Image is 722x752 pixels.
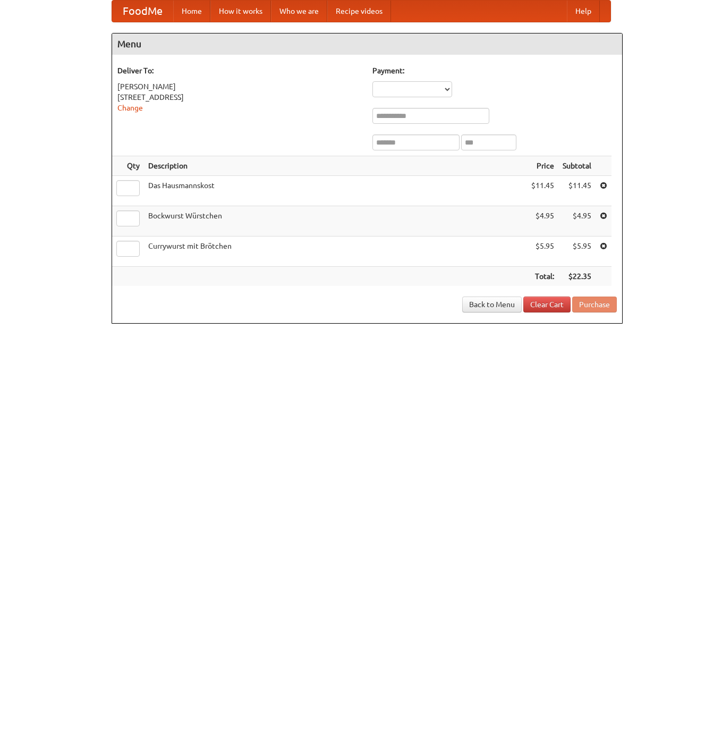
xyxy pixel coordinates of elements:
[271,1,327,22] a: Who we are
[527,206,558,236] td: $4.95
[558,176,596,206] td: $11.45
[527,236,558,267] td: $5.95
[558,206,596,236] td: $4.95
[327,1,391,22] a: Recipe videos
[567,1,600,22] a: Help
[558,156,596,176] th: Subtotal
[462,297,522,312] a: Back to Menu
[527,156,558,176] th: Price
[558,267,596,286] th: $22.35
[112,156,144,176] th: Qty
[117,81,362,92] div: [PERSON_NAME]
[210,1,271,22] a: How it works
[572,297,617,312] button: Purchase
[112,33,622,55] h4: Menu
[558,236,596,267] td: $5.95
[112,1,173,22] a: FoodMe
[523,297,571,312] a: Clear Cart
[144,176,527,206] td: Das Hausmannskost
[144,236,527,267] td: Currywurst mit Brötchen
[527,267,558,286] th: Total:
[372,65,617,76] h5: Payment:
[173,1,210,22] a: Home
[527,176,558,206] td: $11.45
[144,156,527,176] th: Description
[117,104,143,112] a: Change
[144,206,527,236] td: Bockwurst Würstchen
[117,65,362,76] h5: Deliver To:
[117,92,362,103] div: [STREET_ADDRESS]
